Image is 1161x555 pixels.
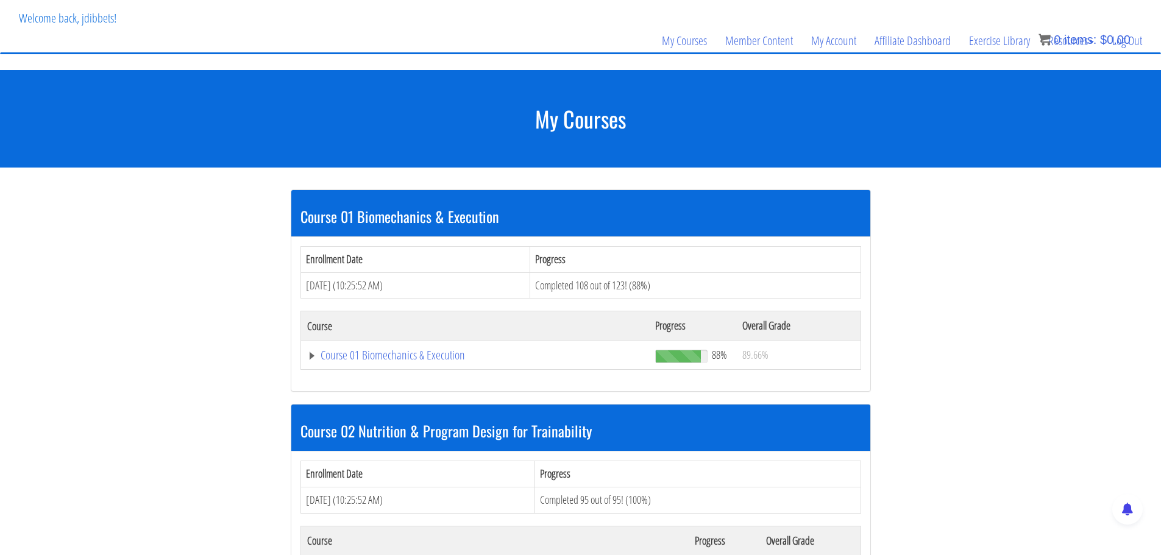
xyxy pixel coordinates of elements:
[300,272,530,299] td: [DATE] (10:25:52 AM)
[960,12,1039,70] a: Exercise Library
[760,526,861,555] th: Overall Grade
[736,341,861,370] td: 89.66%
[712,348,727,361] span: 88%
[300,423,861,439] h3: Course 02 Nutrition & Program Design for Trainability
[1039,34,1051,46] img: icon11.png
[689,526,759,555] th: Progress
[300,311,649,341] th: Course
[534,461,861,487] th: Progress
[300,208,861,224] h3: Course 01 Biomechanics & Execution
[530,272,861,299] td: Completed 108 out of 123! (88%)
[716,12,802,70] a: Member Content
[1054,33,1060,46] span: 0
[865,12,960,70] a: Affiliate Dashboard
[300,526,689,555] th: Course
[300,246,530,272] th: Enrollment Date
[534,487,861,513] td: Completed 95 out of 95! (100%)
[307,349,644,361] a: Course 01 Biomechanics & Execution
[300,461,534,487] th: Enrollment Date
[802,12,865,70] a: My Account
[530,246,861,272] th: Progress
[736,311,861,341] th: Overall Grade
[1100,33,1107,46] span: $
[1039,12,1103,70] a: Resources
[1039,33,1131,46] a: 0 items: $0.00
[1064,33,1096,46] span: items:
[1103,12,1151,70] a: Log Out
[1100,33,1131,46] bdi: 0.00
[653,12,716,70] a: My Courses
[300,487,534,513] td: [DATE] (10:25:52 AM)
[649,311,736,341] th: Progress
